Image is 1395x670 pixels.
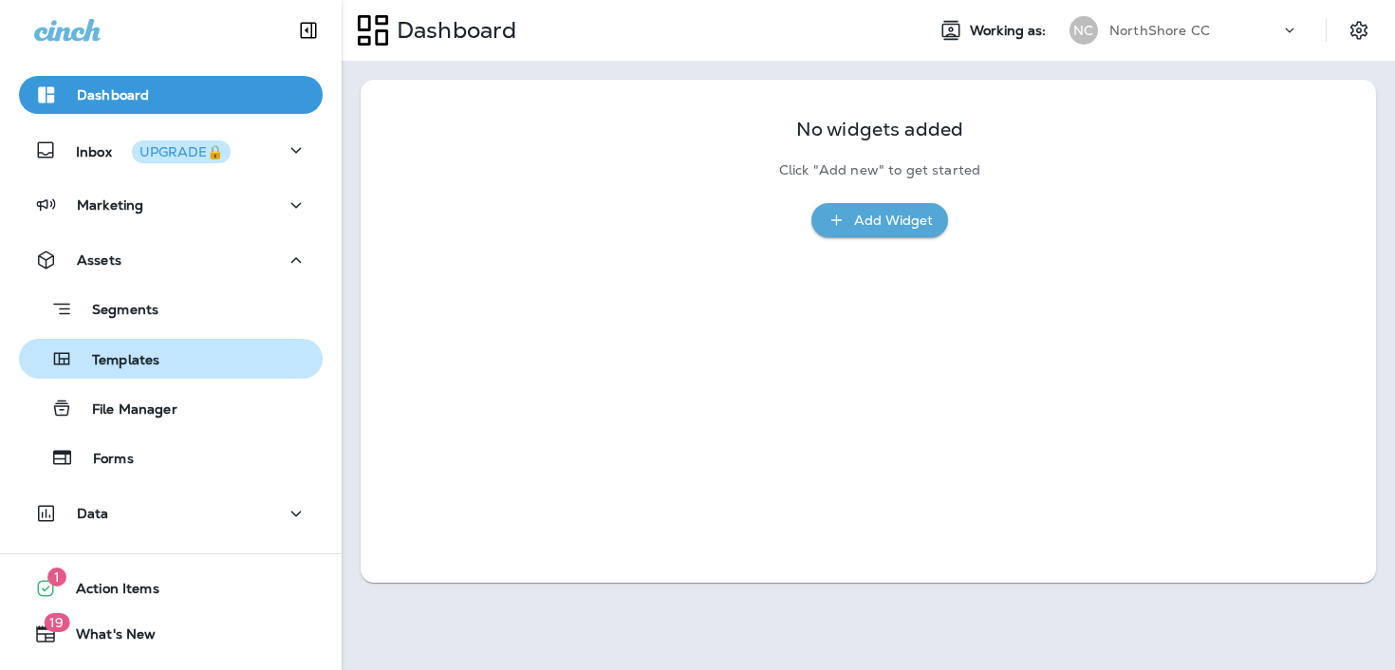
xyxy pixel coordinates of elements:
[19,388,323,428] button: File Manager
[139,145,223,158] div: UPGRADE🔒
[77,87,149,102] p: Dashboard
[389,16,516,45] p: Dashboard
[19,131,323,169] button: InboxUPGRADE🔒
[282,11,335,49] button: Collapse Sidebar
[19,437,323,477] button: Forms
[57,626,156,649] span: What's New
[77,506,109,521] p: Data
[796,121,963,138] p: No widgets added
[76,140,231,160] p: Inbox
[1109,23,1210,38] p: NorthShore CC
[19,494,323,532] button: Data
[73,352,159,370] p: Templates
[19,288,323,329] button: Segments
[811,203,948,238] button: Add Widget
[44,613,69,632] span: 19
[19,339,323,379] button: Templates
[47,568,66,586] span: 1
[77,197,143,213] p: Marketing
[19,569,323,607] button: 1Action Items
[74,451,134,469] p: Forms
[1069,16,1098,45] div: NC
[57,581,159,604] span: Action Items
[779,162,980,178] p: Click "Add new" to get started
[970,23,1051,39] span: Working as:
[132,140,231,163] button: UPGRADE🔒
[73,401,177,419] p: File Manager
[1342,13,1376,47] button: Settings
[19,186,323,224] button: Marketing
[854,209,933,233] div: Add Widget
[73,302,158,321] p: Segments
[19,241,323,279] button: Assets
[19,76,323,114] button: Dashboard
[19,615,323,653] button: 19What's New
[77,252,121,268] p: Assets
